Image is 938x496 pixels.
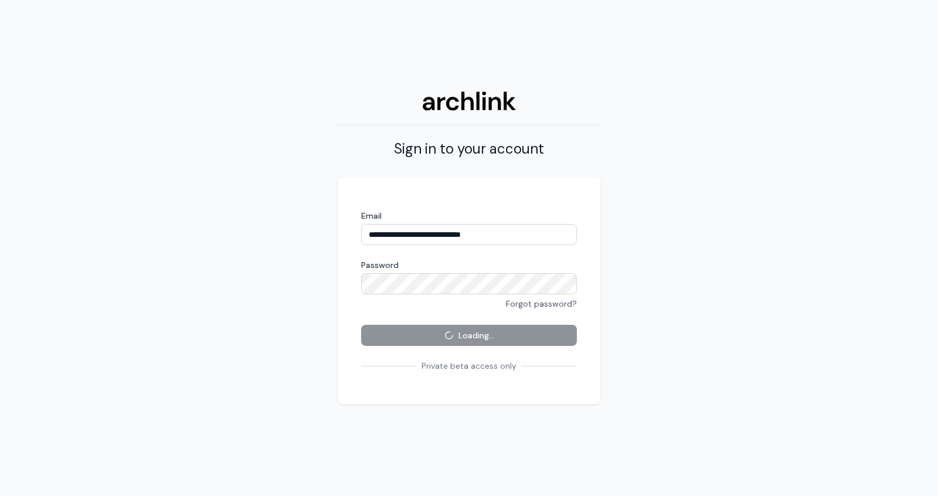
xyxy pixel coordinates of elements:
[422,91,516,111] img: Archlink
[361,210,577,222] label: Email
[338,140,600,158] h2: Sign in to your account
[361,259,577,271] label: Password
[417,360,521,372] span: Private beta access only
[506,298,577,309] a: Forgot password?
